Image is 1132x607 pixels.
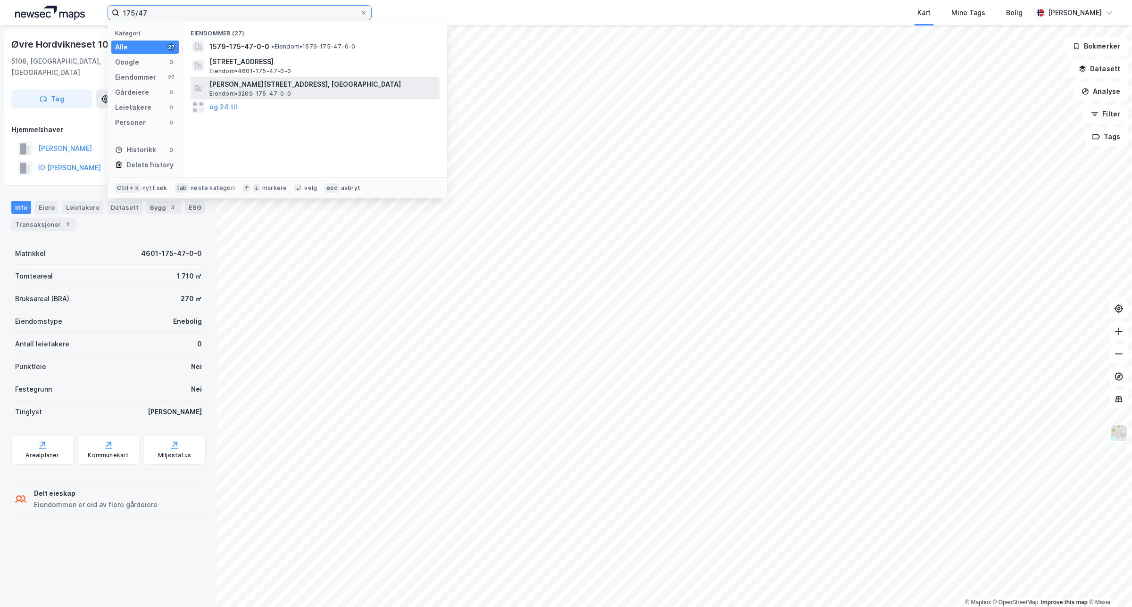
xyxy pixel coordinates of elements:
div: 0 [167,119,175,126]
div: Delete history [126,159,174,171]
div: Nei [191,384,202,395]
div: Leietakere [62,201,103,214]
div: Leietakere [115,102,151,113]
div: Tinglyst [15,406,42,418]
div: Google [115,57,139,68]
div: Øvre Hordvikneset 100 [11,37,117,52]
div: Kontrollprogram for chat [1085,562,1132,607]
img: Z [1110,424,1128,442]
div: Enebolig [173,316,202,327]
div: Personer [115,117,146,128]
div: Kategori [115,30,179,37]
a: OpenStreetMap [993,599,1039,606]
div: Eiendommen er eid av flere gårdeiere [34,499,158,510]
a: Mapbox [965,599,991,606]
div: Alle [115,41,128,53]
div: Eiendomstype [15,316,62,327]
div: Eiendommer (27) [183,22,447,39]
button: Datasett [1071,59,1128,78]
div: esc [325,183,339,193]
div: Bygg [146,201,181,214]
div: velg [304,184,317,192]
span: Eiendom • 4601-175-47-0-0 [209,67,291,75]
div: 0 [197,338,202,350]
div: neste kategori [191,184,235,192]
span: • [271,43,274,50]
div: Delt eieskap [34,488,158,499]
span: [STREET_ADDRESS] [209,56,436,67]
button: Bokmerker [1065,37,1128,56]
div: [PERSON_NAME] [148,406,202,418]
div: 27 [167,43,175,51]
div: ESG [185,201,205,214]
div: 1 710 ㎡ [177,271,202,282]
div: 0 [167,89,175,96]
div: Historikk [115,144,156,156]
img: logo.a4113a55bc3d86da70a041830d287a7e.svg [15,6,85,20]
div: 0 [167,58,175,66]
div: Nei [191,361,202,372]
div: 0 [167,104,175,111]
div: Ctrl + k [115,183,141,193]
div: Matrikkel [15,248,46,259]
span: Eiendom • 1579-175-47-0-0 [271,43,355,50]
div: Transaksjoner [11,218,76,231]
div: 4601-175-47-0-0 [141,248,202,259]
div: 5108, [GEOGRAPHIC_DATA], [GEOGRAPHIC_DATA] [11,56,133,78]
span: [PERSON_NAME][STREET_ADDRESS], [GEOGRAPHIC_DATA] [209,79,436,90]
div: Punktleie [15,361,46,372]
div: Mine Tags [951,7,985,18]
div: Miljøstatus [158,451,191,459]
button: Analyse [1074,82,1128,101]
div: Hjemmelshaver [12,124,205,135]
button: Filter [1083,105,1128,123]
div: 2 [63,220,72,229]
div: Gårdeiere [115,87,149,98]
span: Eiendom • 3209-175-47-0-0 [209,90,291,98]
div: 0 [167,146,175,154]
div: 3 [168,203,177,212]
div: Festegrunn [15,384,52,395]
button: Tag [11,90,92,108]
div: tab [175,183,189,193]
div: Datasett [107,201,142,214]
div: Info [11,201,31,214]
div: Antall leietakere [15,338,69,350]
input: Søk på adresse, matrikkel, gårdeiere, leietakere eller personer [119,6,360,20]
div: Kommunekart [88,451,129,459]
iframe: Chat Widget [1085,562,1132,607]
div: [PERSON_NAME] [1048,7,1102,18]
button: og 24 til [209,101,237,113]
div: Eiere [35,201,58,214]
div: Arealplaner [25,451,59,459]
div: Bruksareal (BRA) [15,293,69,304]
span: 1579-175-47-0-0 [209,41,269,52]
div: Tomteareal [15,271,53,282]
div: Eiendommer [115,72,156,83]
div: nytt søk [142,184,167,192]
div: avbryt [341,184,360,192]
div: Bolig [1006,7,1023,18]
div: markere [262,184,287,192]
a: Improve this map [1041,599,1088,606]
div: 270 ㎡ [181,293,202,304]
div: 27 [167,74,175,81]
div: Kart [917,7,931,18]
button: Tags [1084,127,1128,146]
